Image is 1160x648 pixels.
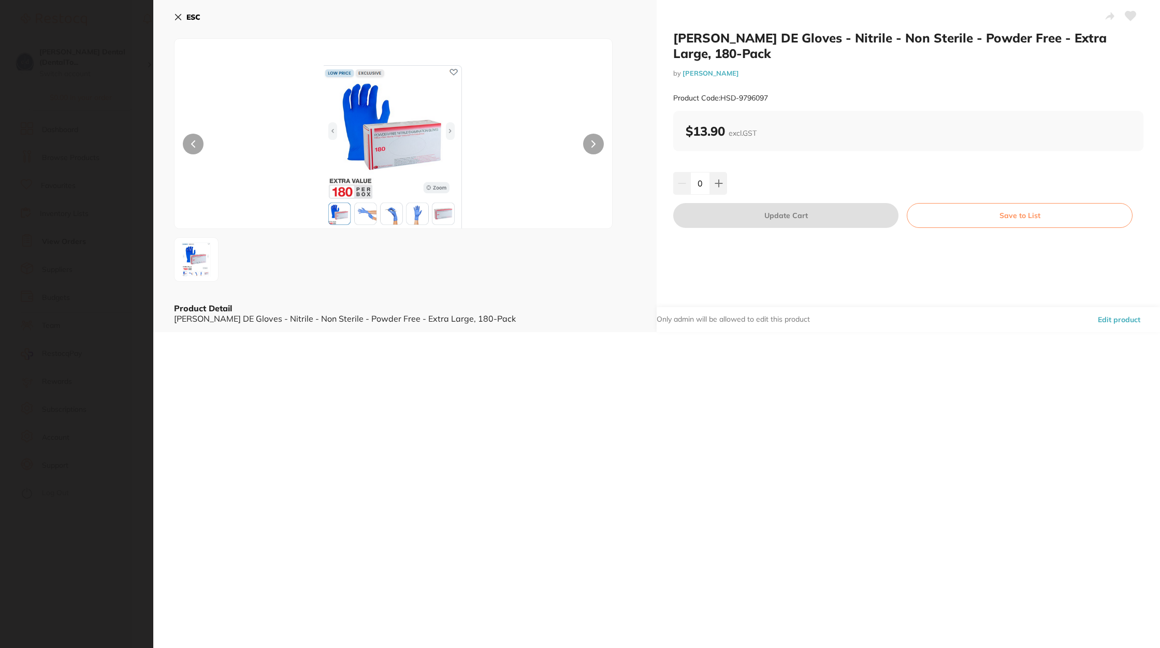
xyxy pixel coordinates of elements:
button: ESC [174,8,200,26]
h2: [PERSON_NAME] DE Gloves - Nitrile - Non Sterile - Powder Free - Extra Large, 180-Pack [673,30,1143,61]
button: Edit product [1095,307,1143,332]
p: Only admin will be allowed to edit this product [657,314,810,325]
b: ESC [186,12,200,22]
b: $13.90 [686,123,757,139]
b: Product Detail [174,303,232,313]
img: ODAtUGFjay5wbmc [262,65,525,228]
a: [PERSON_NAME] [683,69,739,77]
small: Product Code: HSD-9796097 [673,94,768,103]
img: ODAtUGFjay5wbmc [178,238,215,281]
button: Update Cart [673,203,898,228]
small: by [673,69,1143,77]
button: Save to List [907,203,1133,228]
span: excl. GST [729,128,757,138]
div: [PERSON_NAME] DE Gloves - Nitrile - Non Sterile - Powder Free - Extra Large, 180-Pack [174,314,636,323]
